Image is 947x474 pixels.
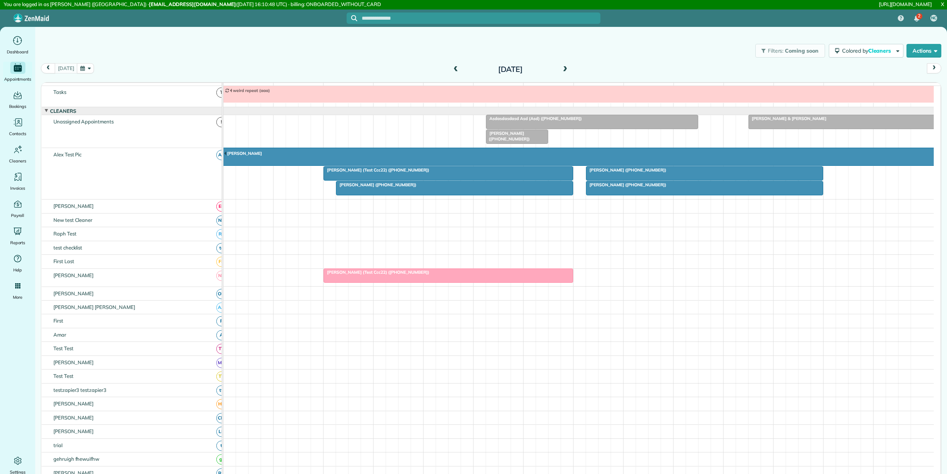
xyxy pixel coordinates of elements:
[216,201,227,212] span: EB
[323,167,430,173] span: [PERSON_NAME] (Test Ccc22) ([PHONE_NUMBER])
[323,84,338,90] span: 8am
[10,239,25,246] span: Reports
[824,84,837,90] span: 6pm
[11,212,25,219] span: Payroll
[52,290,95,296] span: [PERSON_NAME]
[9,157,26,165] span: Cleaners
[52,245,84,251] span: test checklist
[774,84,787,90] span: 5pm
[674,84,687,90] span: 3pm
[574,84,587,90] span: 1pm
[3,171,32,192] a: Invoices
[931,15,937,21] span: NC
[918,13,920,19] span: 2
[216,87,227,98] span: T
[216,302,227,313] span: AA
[906,44,941,58] button: Actions
[52,332,68,338] span: Amar
[216,215,227,226] span: NC
[3,89,32,110] a: Bookings
[423,84,441,90] span: 10am
[10,184,25,192] span: Invoices
[3,116,32,137] a: Contacts
[373,84,388,90] span: 9am
[52,373,75,379] span: Test Test
[768,47,784,54] span: Filters:
[216,289,227,299] span: OD
[216,358,227,368] span: MR
[9,130,26,137] span: Contacts
[13,293,22,301] span: More
[52,415,95,421] span: [PERSON_NAME]
[223,84,238,90] span: 6am
[323,270,430,275] span: [PERSON_NAME] (Test Ccc22) ([PHONE_NUMBER])
[216,371,227,382] span: TT
[748,116,827,121] span: [PERSON_NAME] & [PERSON_NAME]
[586,182,667,187] span: [PERSON_NAME] ([PHONE_NUMBER])
[486,131,530,141] span: [PERSON_NAME] ([PHONE_NUMBER])
[52,456,101,462] span: gehruigh fhewuifhw
[892,9,947,27] nav: Main
[524,84,540,90] span: 12pm
[216,454,227,465] span: gf
[216,413,227,423] span: CM
[216,344,227,354] span: TT
[9,103,27,110] span: Bookings
[13,266,22,274] span: Help
[52,304,137,310] span: [PERSON_NAME] [PERSON_NAME]
[216,427,227,437] span: LF
[216,117,227,127] span: !
[474,84,491,90] span: 11am
[149,1,236,7] strong: [EMAIL_ADDRESS][DOMAIN_NAME]
[52,318,65,324] span: First
[52,151,83,157] span: Alex Test Pic
[52,442,64,448] span: trial
[829,44,903,58] button: Colored byCleaners
[229,88,270,93] span: weird repeat (aaa)
[52,217,94,223] span: New test Cleaner
[3,253,32,274] a: Help
[223,151,263,156] span: [PERSON_NAME]
[55,63,77,73] button: [DATE]
[4,75,31,83] span: Appointments
[216,399,227,409] span: HP
[52,231,78,237] span: Raph Test
[216,150,227,160] span: AP
[52,345,75,351] span: Test Test
[586,167,667,173] span: [PERSON_NAME] ([PHONE_NUMBER])
[486,116,582,121] span: Asdasdasdasd Asd (Asd) ([PHONE_NUMBER])
[52,272,95,278] span: [PERSON_NAME]
[3,34,32,56] a: Dashboard
[52,359,95,365] span: [PERSON_NAME]
[52,89,68,95] span: Tasks
[463,65,558,73] h2: [DATE]
[216,330,227,340] span: A
[273,84,288,90] span: 7am
[41,63,55,73] button: prev
[3,62,32,83] a: Appointments
[7,48,28,56] span: Dashboard
[842,47,894,54] span: Colored by
[52,401,95,407] span: [PERSON_NAME]
[52,258,76,264] span: First Last
[52,387,108,393] span: testzapier3 testzapier3
[785,47,819,54] span: Coming soon
[216,385,227,396] span: tt
[868,47,892,54] span: Cleaners
[216,229,227,239] span: RT
[927,63,941,73] button: next
[216,441,227,451] span: t
[216,271,227,281] span: NC
[216,257,227,267] span: FL
[624,84,637,90] span: 2pm
[724,84,737,90] span: 4pm
[336,182,417,187] span: [PERSON_NAME] ([PHONE_NUMBER])
[3,225,32,246] a: Reports
[909,10,925,27] div: 2 unread notifications
[879,1,932,7] a: [URL][DOMAIN_NAME]
[874,84,887,90] span: 7pm
[3,143,32,165] a: Cleaners
[347,15,357,21] button: Focus search
[52,203,95,209] span: [PERSON_NAME]
[48,108,78,114] span: Cleaners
